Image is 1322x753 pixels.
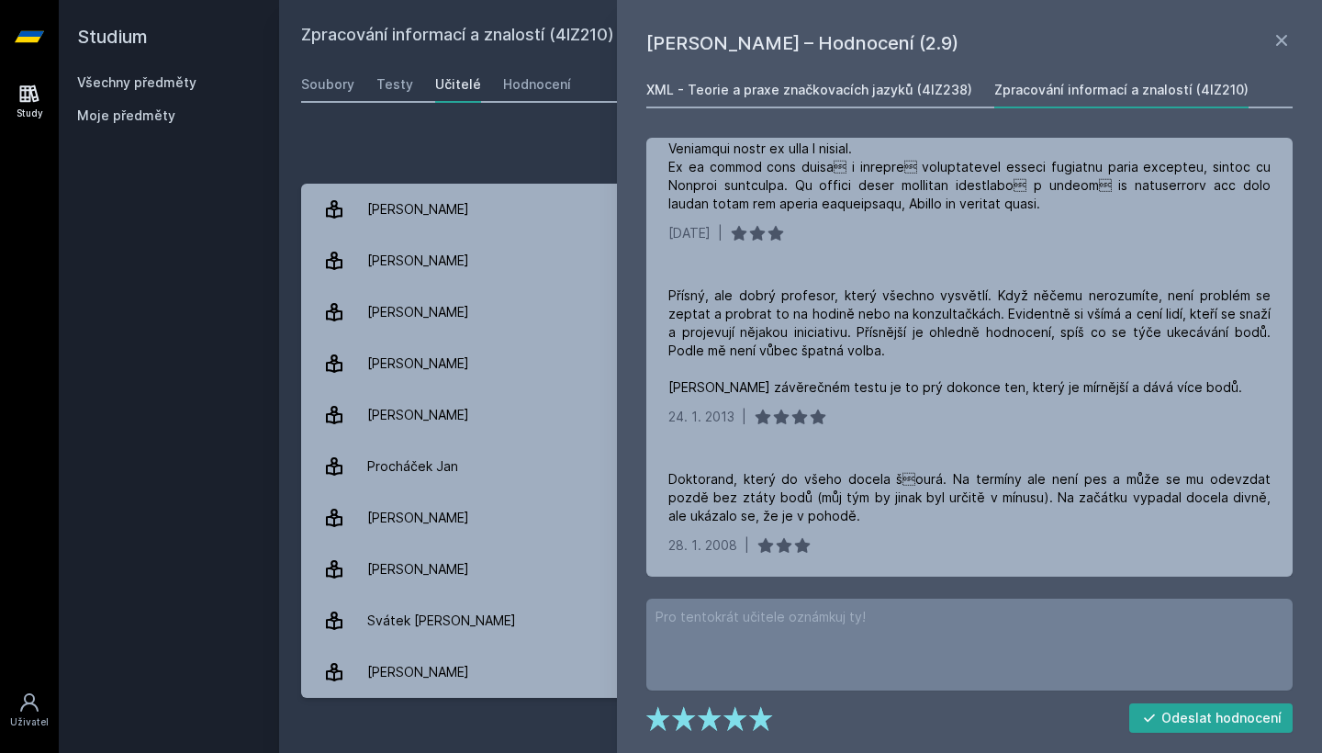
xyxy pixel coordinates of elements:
div: Soubory [301,75,354,94]
div: Hodnocení [503,75,571,94]
div: | [742,408,746,426]
div: Testy [376,75,413,94]
a: [PERSON_NAME] 9 hodnocení 4.9 [301,646,1300,698]
h2: Zpracování informací a znalostí (4IZ210) [301,22,1094,51]
a: [PERSON_NAME] 1 hodnocení 3.0 [301,492,1300,544]
a: [PERSON_NAME] 6 hodnocení 2.3 [301,338,1300,389]
span: Moje předměty [77,107,175,125]
a: Procháček Jan 2 hodnocení 5.0 [301,441,1300,492]
div: | [718,224,723,242]
div: Procháček Jan [367,448,458,485]
div: | [745,536,749,555]
div: 28. 1. 2008 [668,536,737,555]
div: [PERSON_NAME] [367,551,469,588]
a: Svátek [PERSON_NAME] 10 hodnocení 3.2 [301,595,1300,646]
div: [PERSON_NAME] [367,345,469,382]
button: Odeslat hodnocení [1129,703,1294,733]
a: Učitelé [435,66,481,103]
a: Soubory [301,66,354,103]
div: Uživatel [10,715,49,729]
a: [PERSON_NAME] 1 hodnocení 5.0 [301,389,1300,441]
div: [PERSON_NAME] [367,294,469,331]
div: Svátek [PERSON_NAME] [367,602,516,639]
div: Učitelé [435,75,481,94]
a: [PERSON_NAME] 7 hodnocení 3.4 [301,184,1300,235]
a: [PERSON_NAME] 11 hodnocení 2.9 [301,235,1300,287]
a: [PERSON_NAME] 2 hodnocení 4.0 [301,287,1300,338]
a: Testy [376,66,413,103]
div: Study [17,107,43,120]
div: [PERSON_NAME] [367,191,469,228]
div: [PERSON_NAME] [367,397,469,433]
a: Study [4,73,55,129]
a: Všechny předměty [77,74,196,90]
div: [DATE] [668,224,711,242]
a: Hodnocení [503,66,571,103]
div: 24. 1. 2013 [668,408,734,426]
div: [PERSON_NAME] [367,242,469,279]
div: Přísný, ale dobrý profesor, který všechno vysvětlí. Když něčemu nerozumíte, není problém se zepta... [668,287,1271,397]
div: Doktorand, který do všeho docela šourá. Na termíny ale není pes a může se mu odevzdat pozdě bez ... [668,470,1271,525]
div: [PERSON_NAME] [367,654,469,691]
a: Uživatel [4,682,55,738]
div: [PERSON_NAME] [367,500,469,536]
a: [PERSON_NAME] 16 hodnocení 3.3 [301,544,1300,595]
